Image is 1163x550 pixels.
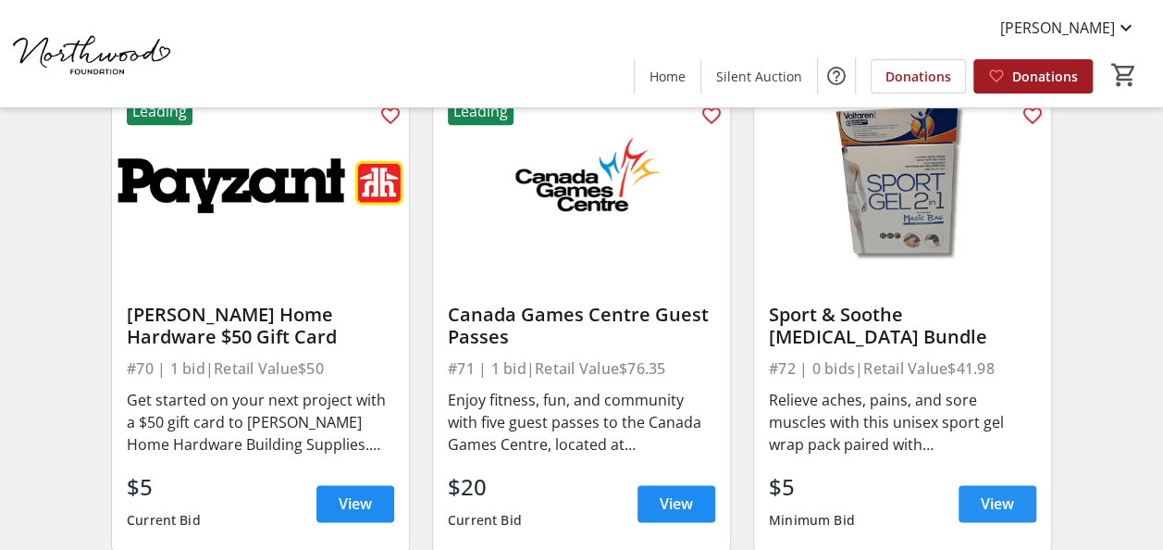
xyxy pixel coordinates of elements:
[637,485,715,522] a: View
[973,59,1093,94] a: Donations
[339,493,372,515] span: View
[769,470,855,504] div: $5
[985,13,1152,43] button: [PERSON_NAME]
[754,97,1051,265] img: Sport & Soothe Gel Pack Bundle
[448,304,715,348] div: Canada Games Centre Guest Passes
[769,504,855,537] div: Minimum Bid
[127,97,192,125] div: Leading
[1021,105,1044,127] mat-icon: favorite_outline
[448,389,715,456] div: Enjoy fitness, fun, and community with five guest passes to the Canada Games Centre, located at [...
[379,105,402,127] mat-icon: favorite_outline
[448,97,513,125] div: Leading
[127,504,201,537] div: Current Bid
[635,59,700,94] a: Home
[127,304,394,348] div: [PERSON_NAME] Home Hardware $50 Gift Card
[1012,67,1078,86] span: Donations
[660,493,693,515] span: View
[700,105,723,127] mat-icon: favorite_outline
[448,470,522,504] div: $20
[701,59,817,94] a: Silent Auction
[818,57,855,94] button: Help
[981,493,1014,515] span: View
[11,7,176,100] img: Northwood Foundation's Logo
[127,389,394,456] div: Get started on your next project with a $50 gift card to [PERSON_NAME] Home Hardware Building Sup...
[885,67,951,86] span: Donations
[716,67,802,86] span: Silent Auction
[1000,17,1115,39] span: [PERSON_NAME]
[433,97,730,265] img: Canada Games Centre Guest Passes
[650,67,686,86] span: Home
[769,356,1036,381] div: #72 | 0 bids | Retail Value $41.98
[127,356,394,381] div: #70 | 1 bid | Retail Value $50
[112,97,409,265] img: Payzant Home Hardware $50 Gift Card
[448,356,715,381] div: #71 | 1 bid | Retail Value $76.35
[316,485,394,522] a: View
[127,470,201,504] div: $5
[871,59,966,94] a: Donations
[769,304,1036,348] div: Sport & Soothe [MEDICAL_DATA] Bundle
[448,504,522,537] div: Current Bid
[769,389,1036,456] div: Relieve aches, pains, and sore muscles with this unisex sport gel wrap pack paired with [MEDICAL_...
[1107,58,1141,92] button: Cart
[959,485,1036,522] a: View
